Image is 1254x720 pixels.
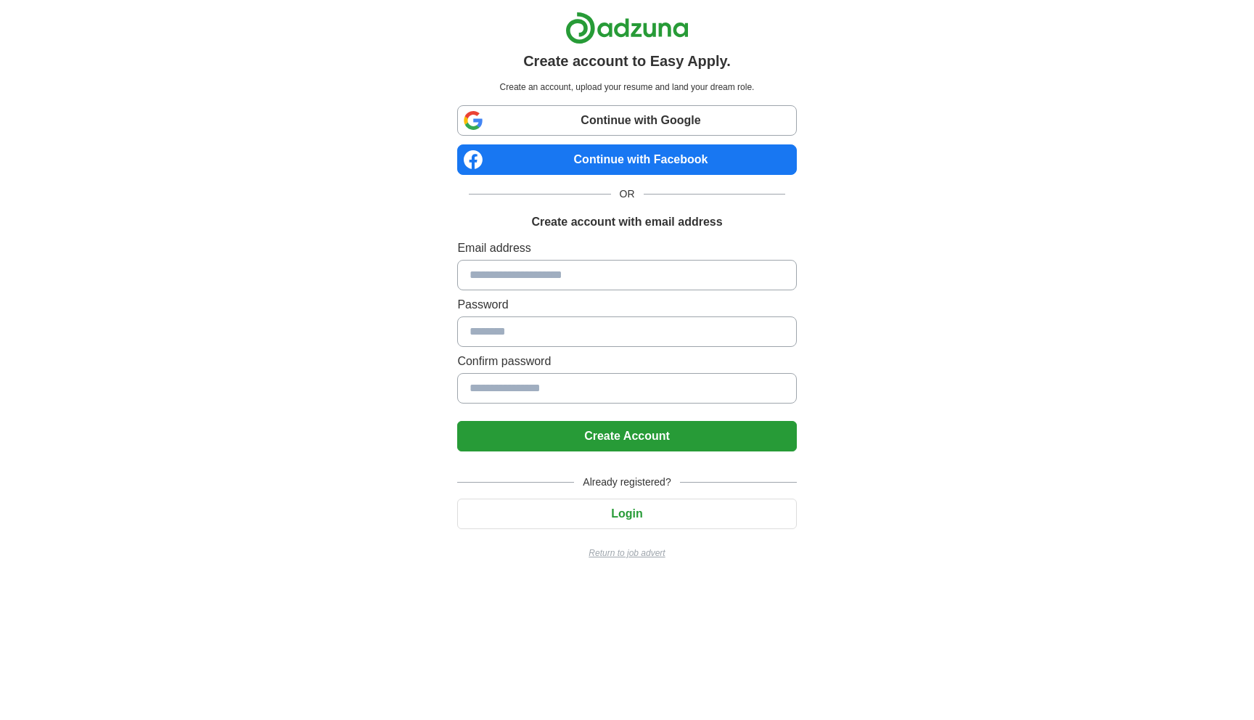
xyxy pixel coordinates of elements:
a: Continue with Google [457,105,796,136]
h1: Create account with email address [531,213,722,231]
label: Email address [457,240,796,257]
a: Return to job advert [457,547,796,560]
h1: Create account to Easy Apply. [523,50,731,72]
img: Adzuna logo [565,12,689,44]
a: Continue with Facebook [457,144,796,175]
a: Login [457,507,796,520]
p: Create an account, upload your resume and land your dream role. [460,81,793,94]
button: Create Account [457,421,796,451]
label: Password [457,296,796,314]
button: Login [457,499,796,529]
span: OR [611,187,644,202]
span: Already registered? [574,475,679,490]
label: Confirm password [457,353,796,370]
